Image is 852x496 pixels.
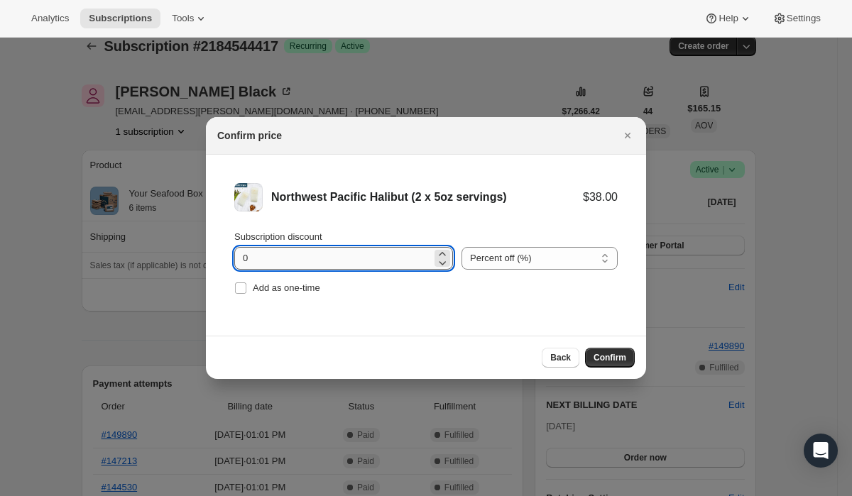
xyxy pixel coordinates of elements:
button: Tools [163,9,217,28]
span: Add as one-time [253,282,320,293]
button: Back [542,348,579,368]
span: Analytics [31,13,69,24]
h2: Confirm price [217,128,282,143]
img: Northwest Pacific Halibut (2 x 5oz servings) [234,183,263,211]
span: Confirm [594,352,626,363]
span: Back [550,352,571,363]
div: Open Intercom Messenger [804,434,838,468]
span: Help [719,13,738,24]
span: Tools [172,13,194,24]
button: Settings [764,9,829,28]
span: Settings [787,13,821,24]
button: Help [696,9,760,28]
div: $38.00 [583,190,618,204]
div: Northwest Pacific Halibut (2 x 5oz servings) [271,190,583,204]
button: Subscriptions [80,9,160,28]
span: Subscription discount [234,231,322,242]
button: Close [618,126,638,145]
button: Analytics [23,9,77,28]
span: Subscriptions [89,13,152,24]
button: Confirm [585,348,635,368]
